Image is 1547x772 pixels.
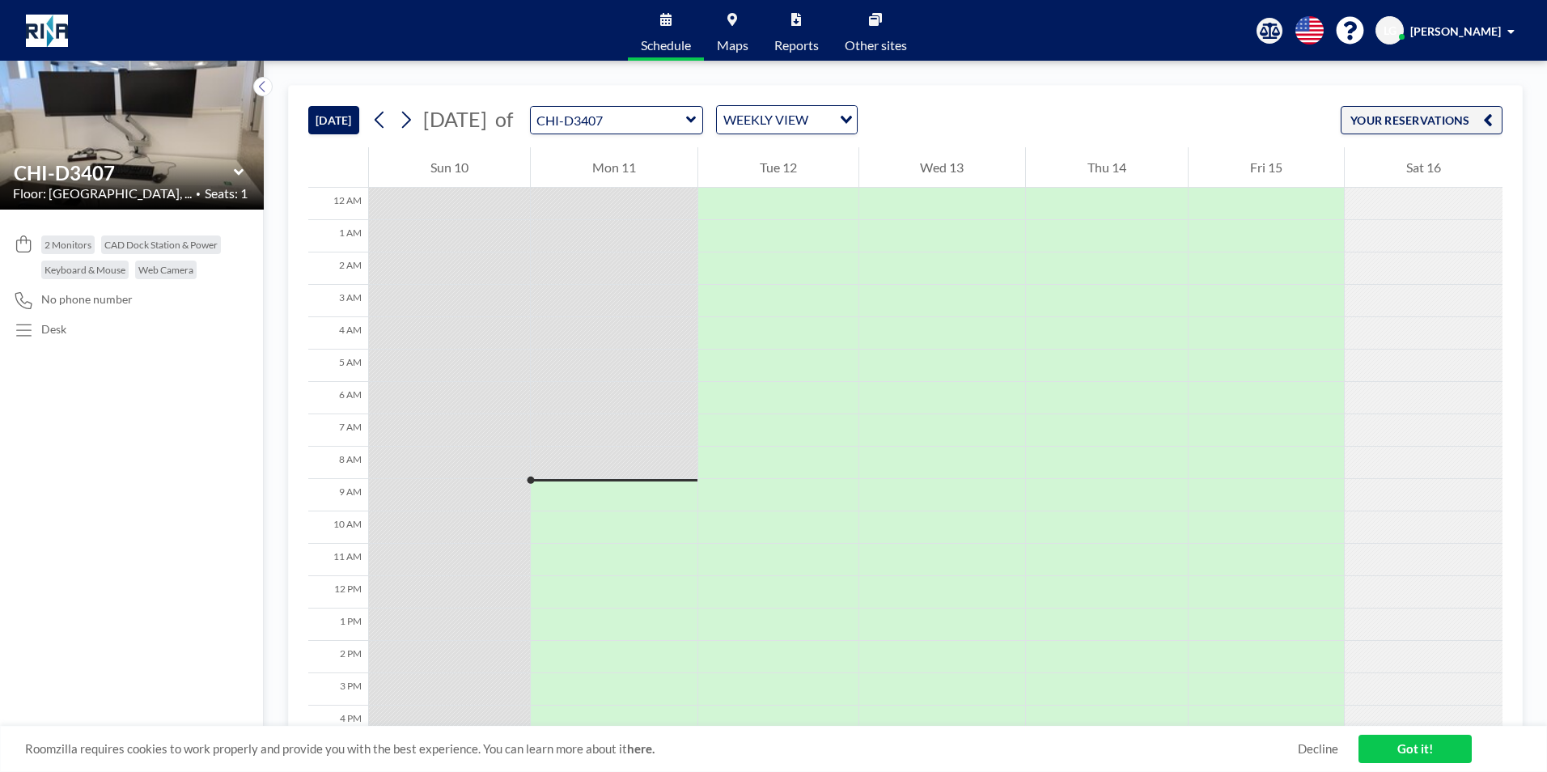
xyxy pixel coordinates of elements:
[308,641,368,673] div: 2 PM
[104,239,218,251] span: CAD Dock Station & Power
[1189,147,1344,188] div: Fri 15
[308,350,368,382] div: 5 AM
[1345,147,1502,188] div: Sat 16
[774,39,819,52] span: Reports
[845,39,907,52] span: Other sites
[13,185,192,201] span: Floor: [GEOGRAPHIC_DATA], ...
[205,185,248,201] span: Seats: 1
[138,264,193,276] span: Web Camera
[308,576,368,609] div: 12 PM
[698,147,858,188] div: Tue 12
[813,109,830,130] input: Search for option
[14,161,234,185] input: CHI-D3407
[531,107,686,134] input: CHI-D3407
[369,147,530,188] div: Sun 10
[45,239,91,251] span: 2 Monitors
[308,285,368,317] div: 3 AM
[308,511,368,544] div: 10 AM
[308,188,368,220] div: 12 AM
[45,264,125,276] span: Keyboard & Mouse
[308,609,368,641] div: 1 PM
[308,544,368,576] div: 11 AM
[1384,23,1397,38] span: LG
[25,741,1298,757] span: Roomzilla requires cookies to work properly and provide you with the best experience. You can lea...
[196,189,201,199] span: •
[308,447,368,479] div: 8 AM
[1410,24,1501,38] span: [PERSON_NAME]
[308,252,368,285] div: 2 AM
[495,107,513,132] span: of
[641,39,691,52] span: Schedule
[717,106,857,134] div: Search for option
[1298,741,1338,757] a: Decline
[717,39,748,52] span: Maps
[308,414,368,447] div: 7 AM
[720,109,812,130] span: WEEKLY VIEW
[308,106,359,134] button: [DATE]
[1358,735,1472,763] a: Got it!
[308,220,368,252] div: 1 AM
[1026,147,1188,188] div: Thu 14
[308,382,368,414] div: 6 AM
[41,292,133,307] span: No phone number
[308,317,368,350] div: 4 AM
[627,741,655,756] a: here.
[308,673,368,706] div: 3 PM
[1341,106,1502,134] button: YOUR RESERVATIONS
[531,147,697,188] div: Mon 11
[41,322,66,337] p: Desk
[859,147,1026,188] div: Wed 13
[423,107,487,131] span: [DATE]
[308,706,368,738] div: 4 PM
[26,15,68,47] img: organization-logo
[308,479,368,511] div: 9 AM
